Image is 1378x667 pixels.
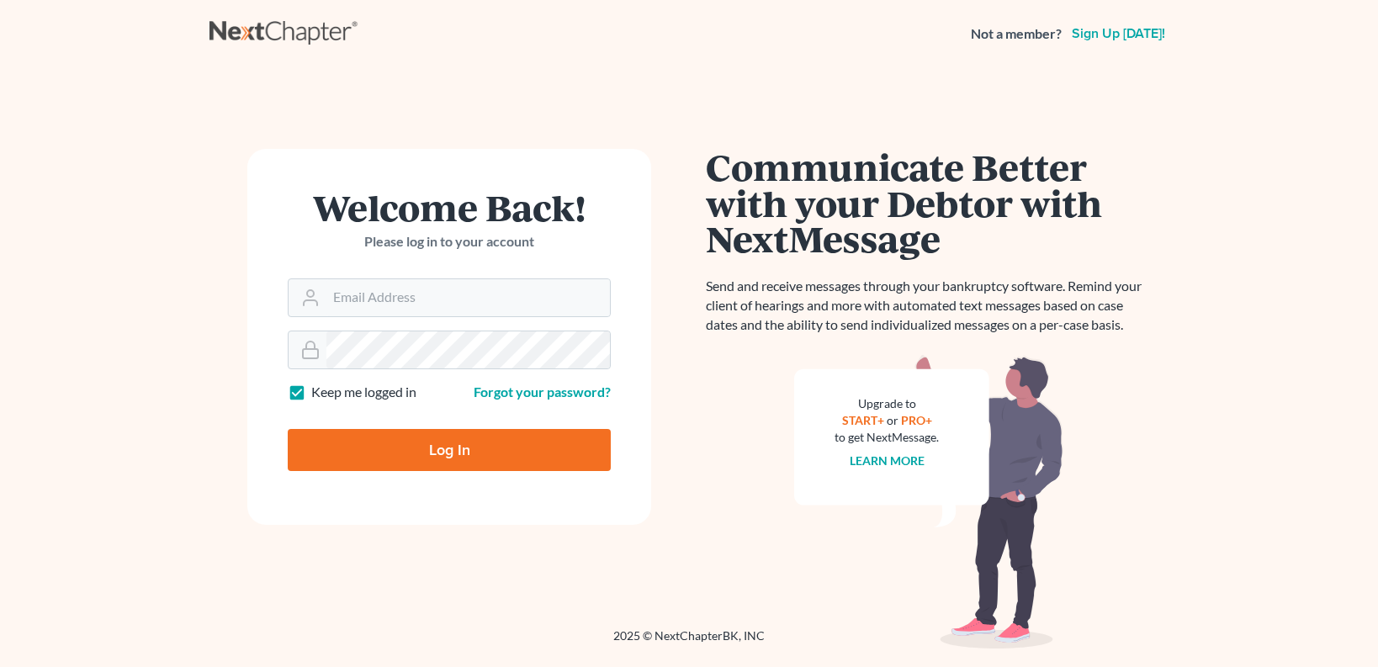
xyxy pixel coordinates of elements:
p: Send and receive messages through your bankruptcy software. Remind your client of hearings and mo... [706,277,1152,335]
div: Upgrade to [835,395,939,412]
a: Sign up [DATE]! [1068,27,1169,40]
strong: Not a member? [971,24,1062,44]
input: Email Address [326,279,610,316]
p: Please log in to your account [288,232,611,251]
a: Learn more [850,453,925,468]
div: 2025 © NextChapterBK, INC [209,627,1169,658]
a: START+ [842,413,884,427]
span: or [887,413,898,427]
a: Forgot your password? [474,384,611,400]
a: PRO+ [901,413,932,427]
h1: Welcome Back! [288,189,611,225]
div: to get NextMessage. [835,429,939,446]
input: Log In [288,429,611,471]
label: Keep me logged in [311,383,416,402]
h1: Communicate Better with your Debtor with NextMessage [706,149,1152,257]
img: nextmessage_bg-59042aed3d76b12b5cd301f8e5b87938c9018125f34e5fa2b7a6b67550977c72.svg [794,355,1063,649]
